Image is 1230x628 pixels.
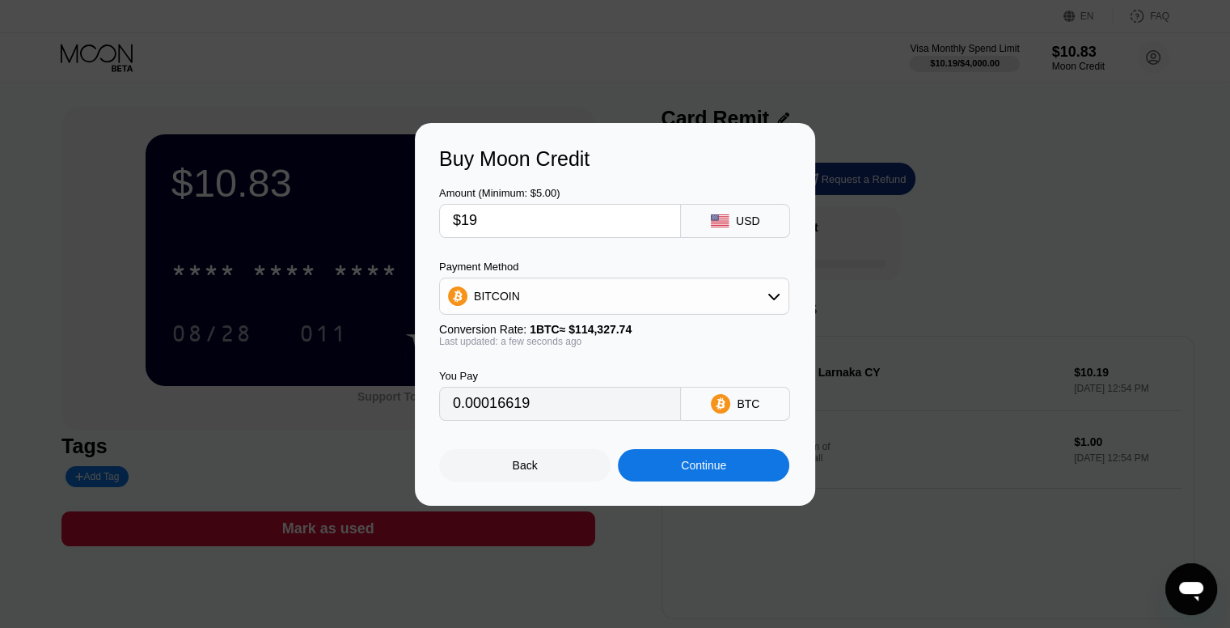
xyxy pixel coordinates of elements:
div: Buy Moon Credit [439,147,791,171]
div: Continue [681,459,726,472]
div: USD [736,214,760,227]
div: Payment Method [439,261,789,273]
div: You Pay [439,370,681,382]
iframe: Button to launch messaging window, conversation in progress [1165,563,1217,615]
div: Back [439,449,611,482]
span: 1 BTC ≈ $114,327.74 [530,323,632,336]
div: BITCOIN [474,290,520,303]
div: Continue [618,449,789,482]
div: BITCOIN [440,280,788,312]
input: $0.00 [453,205,667,237]
div: Conversion Rate: [439,323,789,336]
div: Back [513,459,538,472]
div: BTC [737,397,759,410]
div: Amount (Minimum: $5.00) [439,187,681,199]
div: Last updated: a few seconds ago [439,336,789,347]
